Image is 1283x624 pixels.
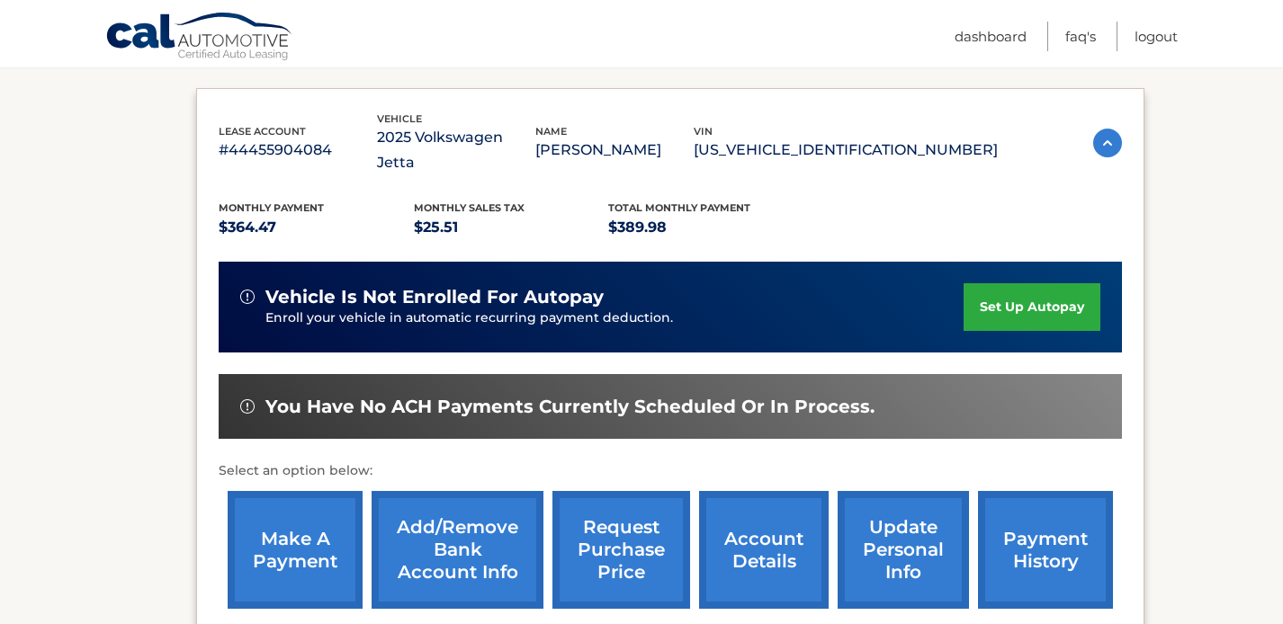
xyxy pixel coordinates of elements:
span: You have no ACH payments currently scheduled or in process. [265,396,875,418]
a: request purchase price [552,491,690,609]
span: Monthly sales Tax [414,201,525,214]
p: $25.51 [414,215,609,240]
p: 2025 Volkswagen Jetta [377,125,535,175]
span: Total Monthly Payment [608,201,750,214]
a: FAQ's [1065,22,1096,51]
span: vehicle [377,112,422,125]
img: alert-white.svg [240,399,255,414]
span: name [535,125,567,138]
p: [PERSON_NAME] [535,138,694,163]
a: Logout [1135,22,1178,51]
span: Monthly Payment [219,201,324,214]
a: update personal info [838,491,969,609]
span: vehicle is not enrolled for autopay [265,286,604,308]
img: accordion-active.svg [1093,129,1122,157]
p: Select an option below: [219,460,1122,482]
span: vin [694,125,713,138]
p: [US_VEHICLE_IDENTIFICATION_NUMBER] [694,138,998,163]
a: account details [699,491,829,609]
a: set up autopay [964,283,1100,331]
img: alert-white.svg [240,290,255,304]
a: Dashboard [955,22,1027,51]
a: Cal Automotive [105,12,294,64]
span: lease account [219,125,306,138]
p: $364.47 [219,215,414,240]
a: Add/Remove bank account info [372,491,543,609]
a: payment history [978,491,1113,609]
a: make a payment [228,491,363,609]
p: #44455904084 [219,138,377,163]
p: $389.98 [608,215,803,240]
p: Enroll your vehicle in automatic recurring payment deduction. [265,308,964,328]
